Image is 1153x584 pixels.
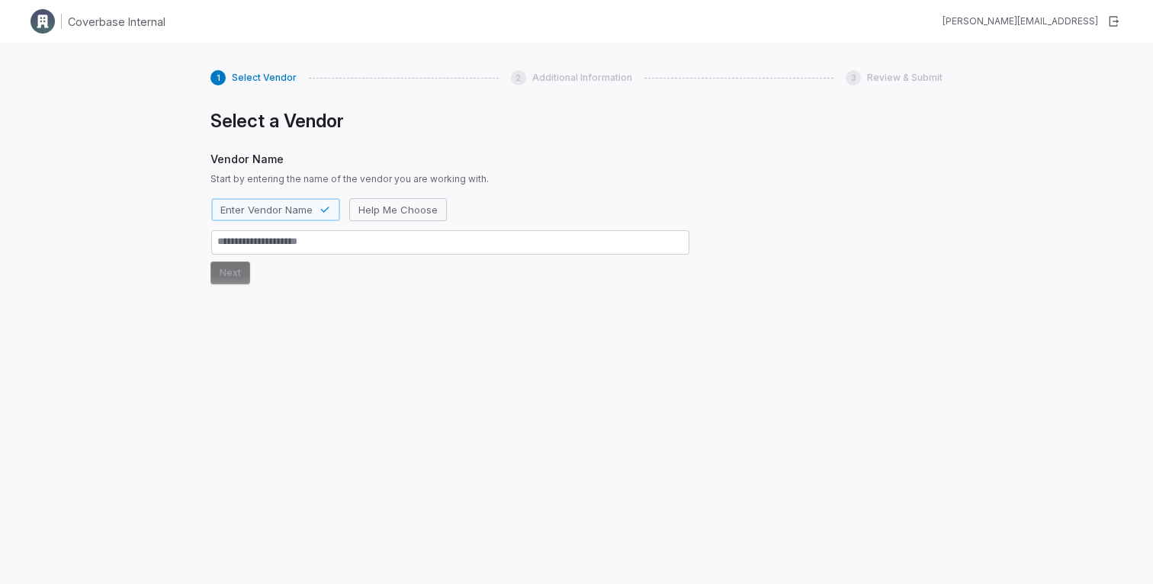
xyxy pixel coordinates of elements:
[511,70,526,85] div: 2
[220,203,313,217] span: Enter Vendor Name
[211,198,340,221] button: Enter Vendor Name
[358,203,438,217] span: Help Me Choose
[210,173,690,185] span: Start by entering the name of the vendor you are working with.
[943,15,1098,27] div: [PERSON_NAME][EMAIL_ADDRESS]
[532,72,632,84] span: Additional Information
[349,198,447,221] button: Help Me Choose
[210,151,690,167] span: Vendor Name
[31,9,55,34] img: Clerk Logo
[68,14,165,30] h1: Coverbase Internal
[867,72,943,84] span: Review & Submit
[210,70,226,85] div: 1
[846,70,861,85] div: 3
[232,72,297,84] span: Select Vendor
[210,110,690,133] h1: Select a Vendor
